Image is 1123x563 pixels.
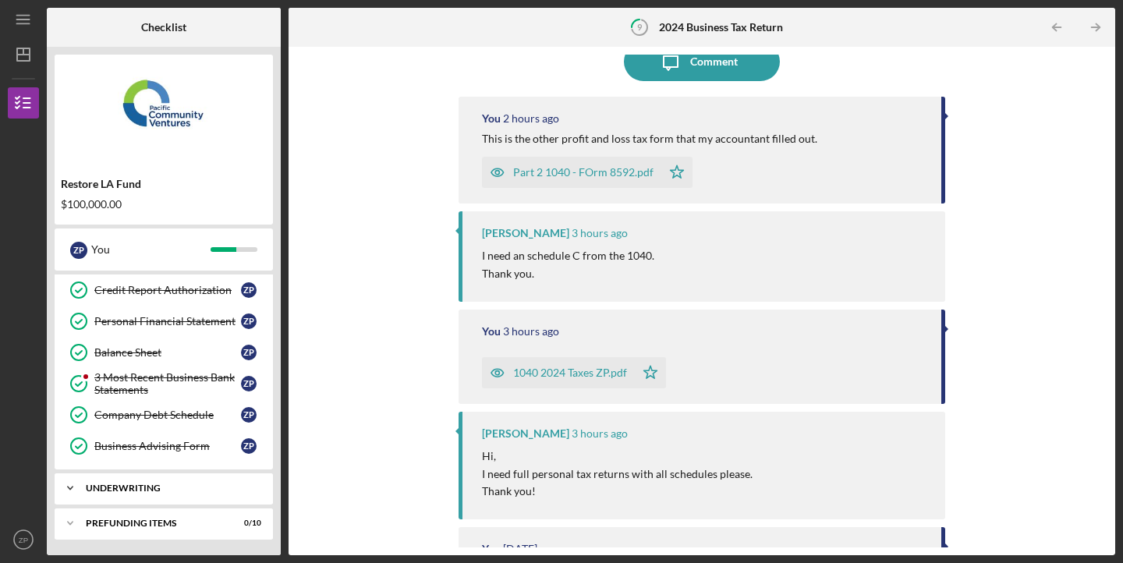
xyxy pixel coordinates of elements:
[482,448,753,465] p: Hi,
[241,313,257,329] div: Z P
[241,376,257,391] div: Z P
[241,282,257,298] div: Z P
[86,483,253,493] div: Underwriting
[572,227,628,239] time: 2025-10-10 17:46
[241,438,257,454] div: Z P
[94,371,241,396] div: 3 Most Recent Business Bank Statements
[94,284,241,296] div: Credit Report Authorization
[572,427,628,440] time: 2025-10-10 17:05
[62,337,265,368] a: Balance SheetZP
[62,399,265,430] a: Company Debt ScheduleZP
[482,157,693,188] button: Part 2 1040 - FOrm 8592.pdf
[233,519,261,528] div: 0 / 10
[659,21,783,34] b: 2024 Business Tax Return
[482,247,654,264] p: I need an schedule C from the 1040.
[241,345,257,360] div: Z P
[86,519,222,528] div: Prefunding Items
[91,236,211,263] div: You
[482,543,501,555] div: You
[8,524,39,555] button: ZP
[637,22,643,32] tspan: 9
[62,430,265,462] a: Business Advising FormZP
[482,227,569,239] div: [PERSON_NAME]
[482,483,753,500] p: Thank you!
[482,265,654,282] p: Thank you.
[503,112,559,125] time: 2025-10-10 18:11
[62,306,265,337] a: Personal Financial StatementZP
[482,427,569,440] div: [PERSON_NAME]
[513,166,654,179] div: Part 2 1040 - FOrm 8592.pdf
[513,366,627,379] div: 1040 2024 Taxes ZP.pdf
[19,536,28,544] text: ZP
[482,466,753,483] p: I need full personal tax returns with all schedules please.
[55,62,273,156] img: Product logo
[482,357,666,388] button: 1040 2024 Taxes ZP.pdf
[94,346,241,359] div: Balance Sheet
[624,42,780,81] button: Comment
[62,368,265,399] a: 3 Most Recent Business Bank StatementsZP
[70,242,87,259] div: Z P
[61,198,267,211] div: $100,000.00
[94,315,241,328] div: Personal Financial Statement
[690,42,738,81] div: Comment
[61,178,267,190] div: Restore LA Fund
[503,543,537,555] time: 2025-10-08 04:19
[94,409,241,421] div: Company Debt Schedule
[482,325,501,338] div: You
[482,133,817,145] div: This is the other profit and loss tax form that my accountant filled out.
[503,325,559,338] time: 2025-10-10 17:39
[241,407,257,423] div: Z P
[141,21,186,34] b: Checklist
[94,440,241,452] div: Business Advising Form
[482,112,501,125] div: You
[62,274,265,306] a: Credit Report AuthorizationZP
